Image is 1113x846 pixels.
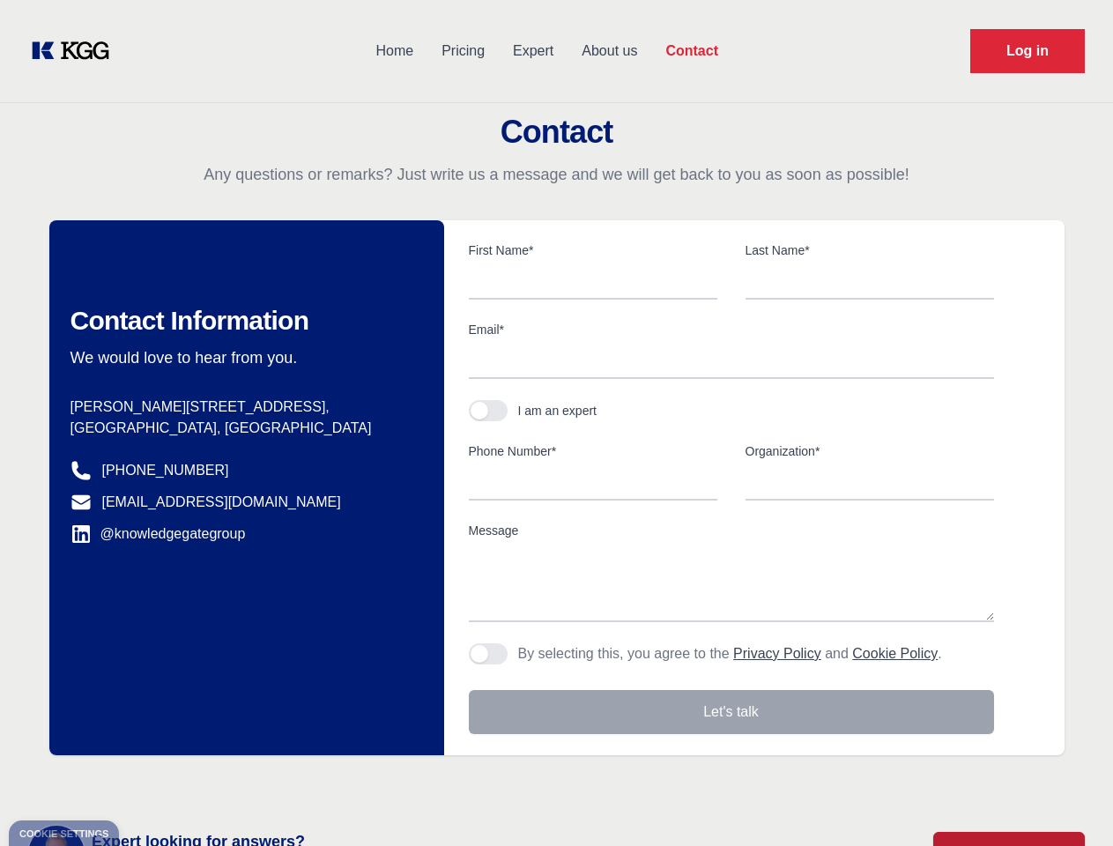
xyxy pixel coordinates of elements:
a: KOL Knowledge Platform: Talk to Key External Experts (KEE) [28,37,123,65]
a: Pricing [427,28,499,74]
label: First Name* [469,241,717,259]
a: About us [568,28,651,74]
label: Message [469,522,994,539]
a: Privacy Policy [733,646,821,661]
label: Last Name* [746,241,994,259]
label: Email* [469,321,994,338]
p: [PERSON_NAME][STREET_ADDRESS], [70,397,416,418]
h2: Contact Information [70,305,416,337]
div: I am an expert [518,402,597,419]
button: Let's talk [469,690,994,734]
p: Any questions or remarks? Just write us a message and we will get back to you as soon as possible! [21,164,1092,185]
p: By selecting this, you agree to the and . [518,643,942,664]
h2: Contact [21,115,1092,150]
a: @knowledgegategroup [70,523,246,545]
a: Expert [499,28,568,74]
a: [PHONE_NUMBER] [102,460,229,481]
a: [EMAIL_ADDRESS][DOMAIN_NAME] [102,492,341,513]
label: Organization* [746,442,994,460]
p: We would love to hear from you. [70,347,416,368]
div: Cookie settings [19,829,108,839]
a: Request Demo [970,29,1085,73]
label: Phone Number* [469,442,717,460]
a: Home [361,28,427,74]
a: Cookie Policy [852,646,938,661]
p: [GEOGRAPHIC_DATA], [GEOGRAPHIC_DATA] [70,418,416,439]
a: Contact [651,28,732,74]
iframe: Chat Widget [1025,761,1113,846]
